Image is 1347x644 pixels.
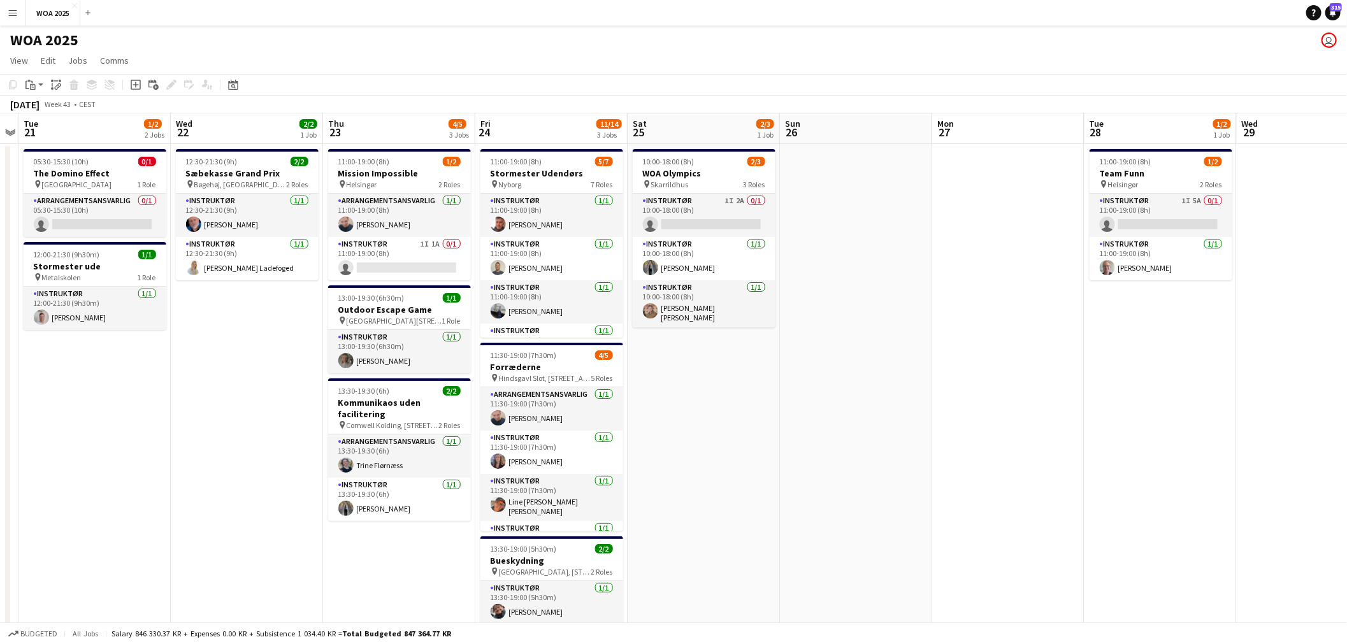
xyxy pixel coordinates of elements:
[1090,194,1232,237] app-card-role: Instruktør1I5A0/111:00-19:00 (8h)
[328,194,471,237] app-card-role: Arrangementsansvarlig1/111:00-19:00 (8h)[PERSON_NAME]
[176,237,319,280] app-card-role: Instruktør1/112:30-21:30 (9h)[PERSON_NAME] Ladefoged
[138,250,156,259] span: 1/1
[595,157,613,166] span: 5/7
[63,52,92,69] a: Jobs
[1090,168,1232,179] h3: Team Funn
[596,119,622,129] span: 11/14
[186,157,238,166] span: 12:30-21:30 (9h)
[443,386,461,396] span: 2/2
[633,280,775,327] app-card-role: Instruktør1/110:00-18:00 (8h)[PERSON_NAME] [PERSON_NAME]
[480,361,623,373] h3: Forræderne
[176,149,319,280] app-job-card: 12:30-21:30 (9h)2/2Sæbekasse Grand Prix Bøgehøj, [GEOGRAPHIC_DATA]2 RolesInstruktør1/112:30-21:30...
[937,118,954,129] span: Mon
[480,149,623,338] app-job-card: 11:00-19:00 (8h)5/7Stormester Udendørs Nyborg7 RolesInstruktør1/111:00-19:00 (8h)[PERSON_NAME]Ins...
[138,157,156,166] span: 0/1
[633,149,775,327] app-job-card: 10:00-18:00 (8h)2/3WOA Olympics Skarrildhus3 RolesInstruktør1I2A0/110:00-18:00 (8h) Instruktør1/1...
[338,386,390,396] span: 13:30-19:30 (6h)
[6,627,59,641] button: Budgeted
[744,180,765,189] span: 3 Roles
[1088,125,1104,140] span: 28
[480,168,623,179] h3: Stormester Udendørs
[10,55,28,66] span: View
[491,157,542,166] span: 11:00-19:00 (8h)
[1242,118,1258,129] span: Wed
[338,157,390,166] span: 11:00-19:00 (8h)
[480,343,623,531] div: 11:30-19:00 (7h30m)4/5Forræderne Hindsgavl Slot, [STREET_ADDRESS]5 RolesArrangementsansvarlig1/11...
[595,350,613,360] span: 4/5
[328,378,471,521] div: 13:30-19:30 (6h)2/2Kommunikaos uden facilitering Comwell Kolding, [STREET_ADDRESS]2 RolesArrangem...
[597,130,621,140] div: 3 Jobs
[24,242,166,330] app-job-card: 12:00-21:30 (9h30m)1/1Stormester ude Metalskolen1 RoleInstruktør1/112:00-21:30 (9h30m)[PERSON_NAME]
[138,273,156,282] span: 1 Role
[328,478,471,521] app-card-role: Instruktør1/113:30-19:30 (6h)[PERSON_NAME]
[5,52,33,69] a: View
[95,52,134,69] a: Comms
[42,180,112,189] span: [GEOGRAPHIC_DATA]
[1108,180,1139,189] span: Helsingør
[491,544,557,554] span: 13:30-19:00 (5h30m)
[651,180,689,189] span: Skarrildhus
[633,118,647,129] span: Sat
[1213,119,1231,129] span: 1/2
[328,168,471,179] h3: Mission Impossible
[287,180,308,189] span: 2 Roles
[24,149,166,237] app-job-card: 05:30-15:30 (10h)0/1The Domino Effect [GEOGRAPHIC_DATA]1 RoleArrangementsansvarlig0/105:30-15:30 ...
[347,316,442,326] span: [GEOGRAPHIC_DATA][STREET_ADDRESS][GEOGRAPHIC_DATA]
[591,567,613,576] span: 2 Roles
[10,98,40,111] div: [DATE]
[499,180,522,189] span: Nyborg
[194,180,287,189] span: Bøgehøj, [GEOGRAPHIC_DATA]
[443,157,461,166] span: 1/2
[328,118,344,129] span: Thu
[1100,157,1151,166] span: 11:00-19:00 (8h)
[785,118,800,129] span: Sun
[631,125,647,140] span: 25
[328,397,471,420] h3: Kommunikaos uden facilitering
[24,168,166,179] h3: The Domino Effect
[1090,118,1104,129] span: Tue
[299,119,317,129] span: 2/2
[24,194,166,237] app-card-role: Arrangementsansvarlig0/105:30-15:30 (10h)
[1204,157,1222,166] span: 1/2
[1090,149,1232,280] div: 11:00-19:00 (8h)1/2Team Funn Helsingør2 RolesInstruktør1I5A0/111:00-19:00 (8h) Instruktør1/111:00...
[935,125,954,140] span: 27
[595,544,613,554] span: 2/2
[338,293,405,303] span: 13:00-19:30 (6h30m)
[633,194,775,237] app-card-role: Instruktør1I2A0/110:00-18:00 (8h)
[480,555,623,566] h3: Bueskydning
[747,157,765,166] span: 2/3
[449,119,466,129] span: 4/5
[145,130,164,140] div: 2 Jobs
[480,387,623,431] app-card-role: Arrangementsansvarlig1/111:30-19:00 (7h30m)[PERSON_NAME]
[176,118,192,129] span: Wed
[176,194,319,237] app-card-role: Instruktør1/112:30-21:30 (9h)[PERSON_NAME]
[480,280,623,324] app-card-role: Instruktør1/111:00-19:00 (8h)[PERSON_NAME]
[480,194,623,237] app-card-role: Instruktør1/111:00-19:00 (8h)[PERSON_NAME]
[10,31,78,50] h1: WOA 2025
[24,118,38,129] span: Tue
[328,285,471,373] app-job-card: 13:00-19:30 (6h30m)1/1Outdoor Escape Game [GEOGRAPHIC_DATA][STREET_ADDRESS][GEOGRAPHIC_DATA]1 Rol...
[100,55,129,66] span: Comms
[24,287,166,330] app-card-role: Instruktør1/112:00-21:30 (9h30m)[PERSON_NAME]
[112,629,451,638] div: Salary 846 330.37 KR + Expenses 0.00 KR + Subsistence 1 034.40 KR =
[633,237,775,280] app-card-role: Instruktør1/110:00-18:00 (8h)[PERSON_NAME]
[479,125,491,140] span: 24
[328,149,471,280] app-job-card: 11:00-19:00 (8h)1/2Mission Impossible Helsingør2 RolesArrangementsansvarlig1/111:00-19:00 (8h)[PE...
[480,118,491,129] span: Fri
[1240,125,1258,140] span: 29
[347,180,377,189] span: Helsingør
[24,261,166,272] h3: Stormester ude
[176,168,319,179] h3: Sæbekasse Grand Prix
[1322,32,1337,48] app-user-avatar: Drift Drift
[783,125,800,140] span: 26
[439,180,461,189] span: 2 Roles
[757,130,774,140] div: 1 Job
[480,237,623,280] app-card-role: Instruktør1/111:00-19:00 (8h)[PERSON_NAME]
[34,157,89,166] span: 05:30-15:30 (10h)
